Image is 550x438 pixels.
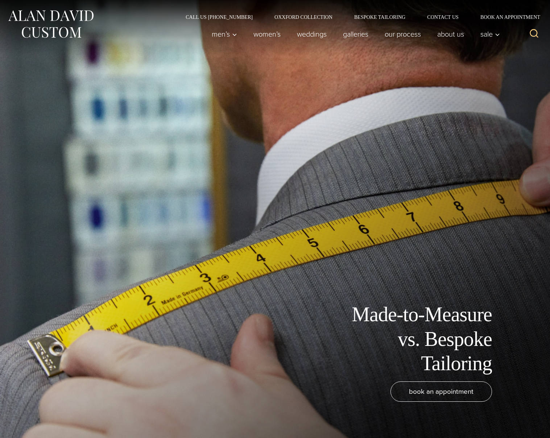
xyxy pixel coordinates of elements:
[329,302,492,376] h1: Made-to-Measure vs. Bespoke Tailoring
[264,15,343,20] a: Oxxford Collection
[289,27,335,41] a: weddings
[335,27,377,41] a: Galleries
[175,15,264,20] a: Call Us [PHONE_NUMBER]
[212,30,237,38] span: Men’s
[204,27,504,41] nav: Primary Navigation
[429,27,472,41] a: About Us
[416,15,470,20] a: Contact Us
[390,381,492,402] a: book an appointment
[525,25,543,43] button: View Search Form
[470,15,543,20] a: Book an Appointment
[175,15,543,20] nav: Secondary Navigation
[343,15,416,20] a: Bespoke Tailoring
[377,27,429,41] a: Our Process
[245,27,289,41] a: Women’s
[480,30,500,38] span: Sale
[7,8,94,40] img: Alan David Custom
[409,386,474,397] span: book an appointment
